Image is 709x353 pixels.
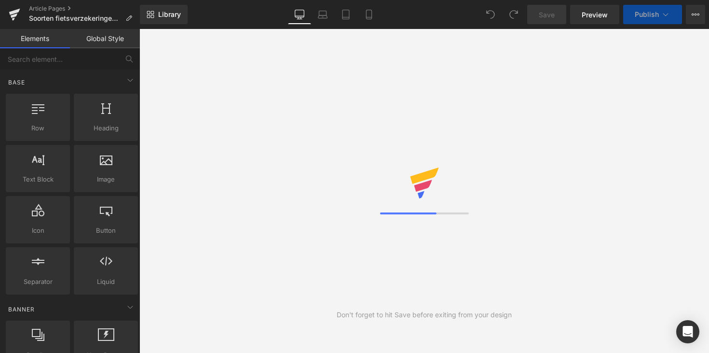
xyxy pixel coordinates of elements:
a: Tablet [334,5,357,24]
a: Global Style [70,29,140,48]
span: Preview [582,10,608,20]
span: Text Block [9,174,67,184]
span: Button [77,226,135,236]
div: Don't forget to hit Save before exiting from your design [337,310,512,320]
button: Publish [623,5,682,24]
span: Icon [9,226,67,236]
span: Heading [77,123,135,133]
span: Liquid [77,277,135,287]
a: New Library [140,5,188,24]
a: Preview [570,5,619,24]
span: Row [9,123,67,133]
span: Soorten fietsverzekeringen in [GEOGRAPHIC_DATA]: alles wat je moet weten (2025) [29,14,122,22]
a: Article Pages [29,5,140,13]
button: More [686,5,705,24]
span: Save [539,10,555,20]
span: Library [158,10,181,19]
div: Open Intercom Messenger [676,320,699,343]
span: Image [77,174,135,184]
button: Undo [481,5,500,24]
span: Publish [635,11,659,18]
span: Banner [7,305,36,314]
a: Laptop [311,5,334,24]
a: Mobile [357,5,381,24]
a: Desktop [288,5,311,24]
button: Redo [504,5,523,24]
span: Separator [9,277,67,287]
span: Base [7,78,26,87]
